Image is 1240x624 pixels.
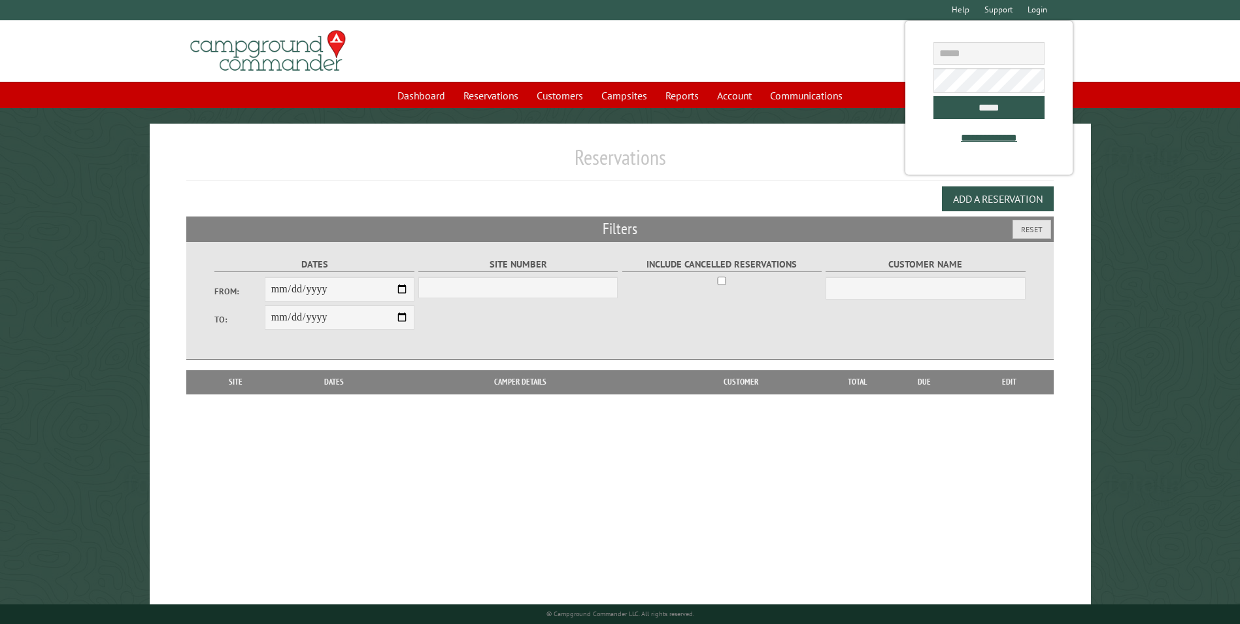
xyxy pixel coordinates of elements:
th: Due [883,370,965,394]
small: © Campground Commander LLC. All rights reserved. [546,610,694,618]
a: Reservations [456,83,526,108]
a: Account [709,83,760,108]
label: Include Cancelled Reservations [622,257,822,272]
label: Dates [214,257,414,272]
label: To: [214,313,264,326]
h1: Reservations [186,145,1053,181]
th: Dates [278,370,390,394]
button: Add a Reservation [942,186,1054,211]
a: Customers [529,83,591,108]
a: Campsites [594,83,655,108]
button: Reset [1013,220,1051,239]
a: Dashboard [390,83,453,108]
img: Campground Commander [186,26,350,77]
th: Customer [650,370,831,394]
a: Reports [658,83,707,108]
th: Edit [965,370,1054,394]
label: Customer Name [826,257,1025,272]
th: Total [831,370,883,394]
label: Site Number [418,257,618,272]
th: Site [193,370,278,394]
h2: Filters [186,217,1053,241]
label: From: [214,285,264,298]
th: Camper Details [390,370,650,394]
a: Communications [762,83,850,108]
